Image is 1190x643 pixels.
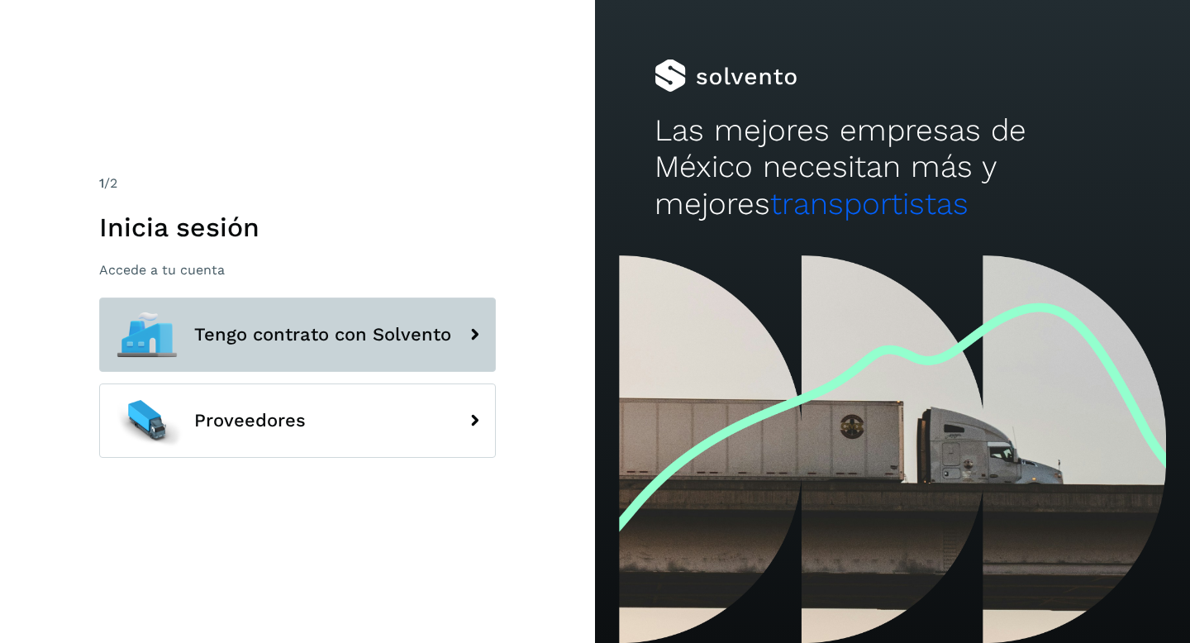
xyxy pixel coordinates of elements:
[99,298,496,372] button: Tengo contrato con Solvento
[99,212,496,243] h1: Inicia sesión
[99,262,496,278] p: Accede a tu cuenta
[99,174,496,193] div: /2
[194,325,451,345] span: Tengo contrato con Solvento
[770,186,969,221] span: transportistas
[99,175,104,191] span: 1
[99,383,496,458] button: Proveedores
[654,112,1130,222] h2: Las mejores empresas de México necesitan más y mejores
[194,411,306,431] span: Proveedores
